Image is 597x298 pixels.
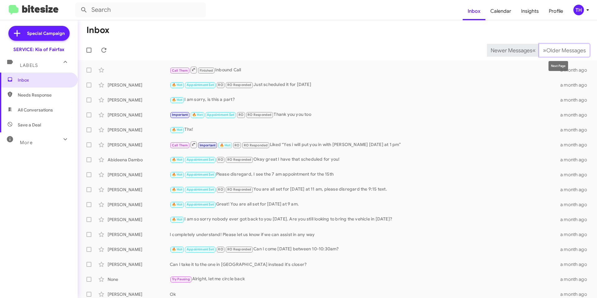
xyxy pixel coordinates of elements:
[108,246,170,253] div: [PERSON_NAME]
[187,83,214,87] span: Appointment Set
[108,157,170,163] div: Abideena Dambo
[560,82,592,88] div: a month ago
[234,143,239,147] span: RO
[187,158,214,162] span: Appointment Set
[170,66,560,74] div: Inbound Call
[200,69,213,73] span: Finished
[108,231,170,238] div: [PERSON_NAME]
[532,46,536,54] span: «
[238,113,243,117] span: RO
[27,30,65,36] span: Special Campaign
[560,172,592,178] div: a month ago
[548,61,568,71] div: Next Page
[170,231,560,238] div: I completely understand! Please let us know if we can assist in any way
[220,143,230,147] span: 🔥 Hot
[187,187,214,192] span: Appointment Set
[491,47,532,54] span: Newer Messages
[560,246,592,253] div: a month ago
[108,201,170,208] div: [PERSON_NAME]
[218,187,223,192] span: RO
[560,127,592,133] div: a month ago
[172,247,183,251] span: 🔥 Hot
[172,277,190,281] span: Try Pausing
[543,46,546,54] span: »
[218,83,223,87] span: RO
[463,2,485,20] a: Inbox
[170,261,560,267] div: Can I take it to the one in [GEOGRAPHIC_DATA] instead it's closer?
[172,113,188,117] span: Important
[560,231,592,238] div: a month ago
[218,158,223,162] span: RO
[172,128,183,132] span: 🔥 Hot
[560,112,592,118] div: a month ago
[172,217,183,221] span: 🔥 Hot
[172,173,183,177] span: 🔥 Hot
[108,276,170,282] div: None
[170,111,560,118] div: Thank you you too
[170,156,560,163] div: Okay great I have that scheduled for you!
[485,2,516,20] a: Calendar
[560,67,592,73] div: a month ago
[192,113,203,117] span: 🔥 Hot
[108,261,170,267] div: [PERSON_NAME]
[170,186,560,193] div: You are all set for [DATE] at 11 am, please disregard the 9:15 text.
[516,2,544,20] a: Insights
[248,113,271,117] span: RO Responded
[200,143,216,147] span: Important
[187,247,214,251] span: Appointment Set
[20,140,33,145] span: More
[170,246,560,253] div: Can I come [DATE] between 10-10:30am?
[170,276,560,283] div: Alright, let me circle back
[560,142,592,148] div: a month ago
[108,82,170,88] div: [PERSON_NAME]
[544,2,568,20] a: Profile
[18,92,71,98] span: Needs Response
[13,46,64,53] div: SERVICE: Kia of Fairfax
[18,122,41,128] span: Save a Deal
[172,187,183,192] span: 🔥 Hot
[86,25,109,35] h1: Inbox
[170,171,560,178] div: Please disregard, I see the 7 am appointment for the 15th
[172,69,188,73] span: Call Them
[227,83,251,87] span: RO Responded
[227,247,251,251] span: RO Responded
[108,216,170,223] div: [PERSON_NAME]
[560,216,592,223] div: a month ago
[75,2,206,17] input: Search
[172,98,183,102] span: 🔥 Hot
[560,291,592,297] div: a month ago
[20,63,38,68] span: Labels
[108,172,170,178] div: [PERSON_NAME]
[573,5,584,15] div: TH
[170,126,560,133] div: Thx!
[170,216,560,223] div: I am so sorry nobody ever got back to you [DATE]. Are you still looking to bring the vehicle in [...
[170,201,560,208] div: Great! You are all set for [DATE] at 9 am.
[227,187,251,192] span: RO Responded
[207,113,234,117] span: Appointment Set
[170,291,560,297] div: Ok
[560,261,592,267] div: a month ago
[539,44,590,57] button: Next
[560,157,592,163] div: a month ago
[108,291,170,297] div: [PERSON_NAME]
[560,201,592,208] div: a month ago
[172,83,183,87] span: 🔥 Hot
[172,202,183,206] span: 🔥 Hot
[170,81,560,88] div: Just scheduled it for [DATE]
[218,247,223,251] span: RO
[560,187,592,193] div: a month ago
[187,202,214,206] span: Appointment Set
[546,47,586,54] span: Older Messages
[227,158,251,162] span: RO Responded
[560,276,592,282] div: a month ago
[487,44,539,57] button: Previous
[187,173,214,177] span: Appointment Set
[108,142,170,148] div: [PERSON_NAME]
[108,127,170,133] div: [PERSON_NAME]
[487,44,590,57] nav: Page navigation example
[18,107,53,113] span: All Conversations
